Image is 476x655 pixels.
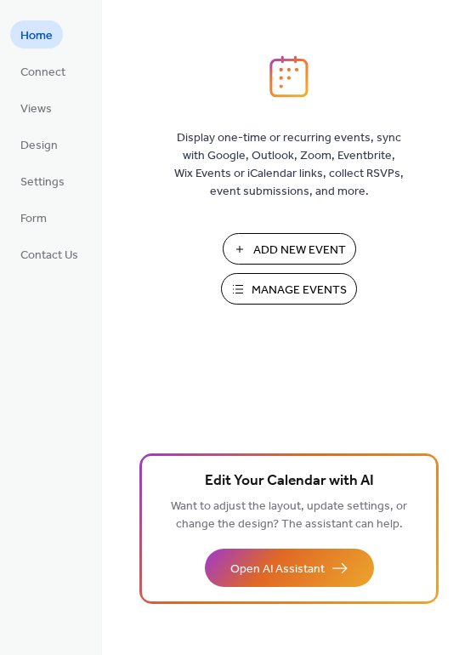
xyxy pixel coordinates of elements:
span: Display one-time or recurring events, sync with Google, Outlook, Zoom, Eventbrite, Wix Events or ... [174,129,404,201]
span: Add New Event [253,242,346,259]
img: logo_icon.svg [269,55,309,98]
span: Form [20,210,47,228]
span: Manage Events [252,282,347,299]
span: Settings [20,174,65,191]
span: Design [20,137,58,155]
span: Contact Us [20,247,78,265]
a: Settings [10,167,75,195]
span: Want to adjust the layout, update settings, or change the design? The assistant can help. [171,495,407,536]
span: Home [20,27,53,45]
a: Home [10,20,63,48]
a: Connect [10,57,76,85]
span: Open AI Assistant [230,561,325,578]
button: Add New Event [223,233,356,265]
a: Contact Us [10,240,88,268]
span: Edit Your Calendar with AI [205,470,374,493]
span: Views [20,100,52,118]
a: Views [10,94,62,122]
button: Open AI Assistant [205,549,374,587]
a: Form [10,203,57,231]
button: Manage Events [221,273,357,305]
a: Design [10,130,68,158]
span: Connect [20,64,65,82]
